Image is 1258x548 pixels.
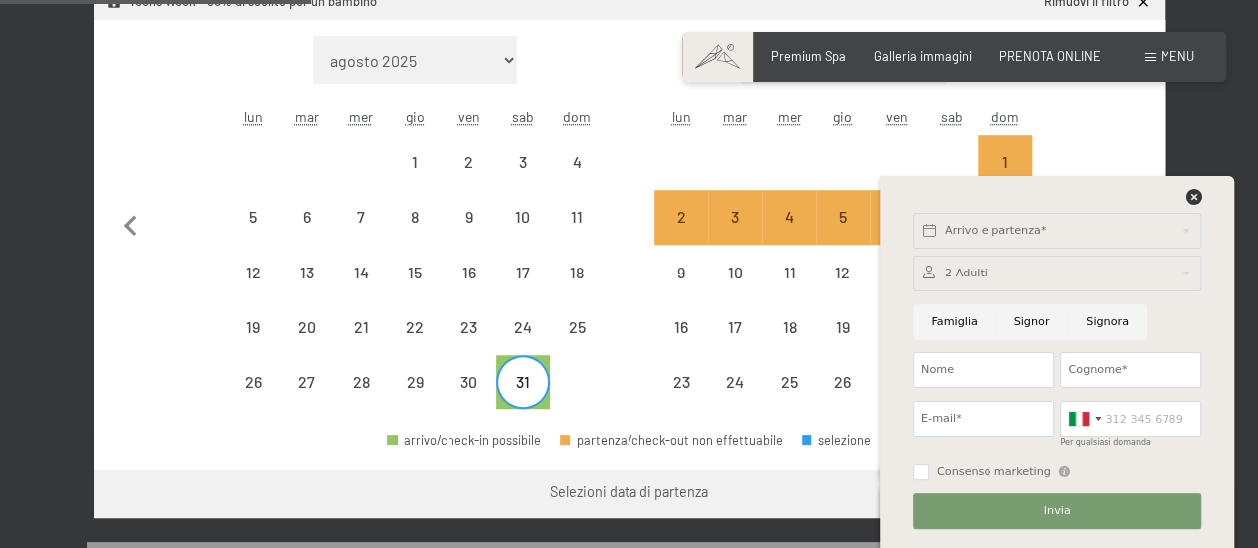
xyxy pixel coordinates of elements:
[496,300,550,354] div: Sat Jan 24 2026
[816,190,870,244] div: partenza/check-out non è effettuabile, poiché non è stato raggiunto il soggiorno minimo richiesto
[444,209,493,259] div: 9
[349,108,373,125] abbr: mercoledì
[388,300,442,354] div: partenza/check-out non effettuabile
[336,209,386,259] div: 7
[978,135,1031,189] div: Sun Feb 01 2026
[762,300,815,354] div: partenza/check-out non effettuabile
[280,355,334,409] div: Tue Jan 27 2026
[762,355,815,409] div: Wed Feb 25 2026
[870,246,924,299] div: partenza/check-out non effettuabile
[228,209,277,259] div: 5
[550,190,604,244] div: partenza/check-out non effettuabile
[870,300,924,354] div: Fri Feb 20 2026
[816,300,870,354] div: partenza/check-out non effettuabile
[708,246,762,299] div: partenza/check-out non effettuabile
[999,48,1101,64] a: PRENOTA ONLINE
[563,108,591,125] abbr: domenica
[870,355,924,409] div: Fri Feb 27 2026
[1060,438,1151,447] label: Per qualsiasi domanda
[870,190,924,244] div: partenza/check-out non è effettuabile, poiché non è stato raggiunto il soggiorno minimo richiesto
[816,355,870,409] div: Thu Feb 26 2026
[762,246,815,299] div: Wed Feb 11 2026
[282,374,332,424] div: 27
[656,209,706,259] div: 2
[282,319,332,369] div: 20
[762,300,815,354] div: Wed Feb 18 2026
[228,319,277,369] div: 19
[550,246,604,299] div: partenza/check-out non effettuabile
[1161,48,1194,64] span: Menu
[390,319,440,369] div: 22
[496,355,550,409] div: Sat Jan 31 2026
[560,434,783,447] div: partenza/check-out non effettuabile
[444,154,493,204] div: 2
[442,135,495,189] div: partenza/check-out non effettuabile
[390,209,440,259] div: 8
[671,108,690,125] abbr: lunedì
[388,135,442,189] div: Thu Jan 01 2026
[710,319,760,369] div: 17
[654,300,708,354] div: partenza/check-out non effettuabile
[550,246,604,299] div: Sun Jan 18 2026
[498,374,548,424] div: 31
[110,36,152,410] button: Mese precedente
[656,319,706,369] div: 16
[777,108,801,125] abbr: mercoledì
[442,246,495,299] div: partenza/check-out non effettuabile
[764,265,813,314] div: 11
[498,154,548,204] div: 3
[280,300,334,354] div: partenza/check-out non effettuabile
[818,374,868,424] div: 26
[654,190,708,244] div: Mon Feb 02 2026
[226,246,279,299] div: Mon Jan 12 2026
[1044,503,1071,519] span: Invia
[498,319,548,369] div: 24
[280,246,334,299] div: partenza/check-out non effettuabile
[334,300,388,354] div: partenza/check-out non effettuabile
[496,355,550,409] div: partenza/check-out possibile
[708,190,762,244] div: Tue Feb 03 2026
[457,108,479,125] abbr: venerdì
[872,374,922,424] div: 27
[872,209,922,259] div: 6
[388,300,442,354] div: Thu Jan 22 2026
[388,355,442,409] div: partenza/check-out non effettuabile
[816,355,870,409] div: partenza/check-out non effettuabile
[280,246,334,299] div: Tue Jan 13 2026
[334,190,388,244] div: partenza/check-out non effettuabile
[1060,401,1201,437] input: 312 345 6789
[771,48,846,64] a: Premium Spa
[496,135,550,189] div: Sat Jan 03 2026
[280,190,334,244] div: partenza/check-out non effettuabile
[336,265,386,314] div: 14
[390,265,440,314] div: 15
[550,300,604,354] div: Sun Jan 25 2026
[388,135,442,189] div: partenza/check-out non effettuabile
[388,246,442,299] div: partenza/check-out non effettuabile
[818,265,868,314] div: 12
[708,246,762,299] div: Tue Feb 10 2026
[226,355,279,409] div: partenza/check-out non effettuabile
[406,108,425,125] abbr: giovedì
[334,355,388,409] div: Wed Jan 28 2026
[336,374,386,424] div: 28
[388,355,442,409] div: Thu Jan 29 2026
[334,246,388,299] div: partenza/check-out non effettuabile
[496,246,550,299] div: Sat Jan 17 2026
[442,135,495,189] div: Fri Jan 02 2026
[226,190,279,244] div: Mon Jan 05 2026
[764,319,813,369] div: 18
[336,319,386,369] div: 21
[228,265,277,314] div: 12
[552,154,602,204] div: 4
[228,374,277,424] div: 26
[818,209,868,259] div: 5
[991,108,1019,125] abbr: domenica
[762,190,815,244] div: partenza/check-out non è effettuabile, poiché non è stato raggiunto il soggiorno minimo richiesto
[937,464,1051,480] span: Consenso marketing
[656,374,706,424] div: 23
[280,355,334,409] div: partenza/check-out non effettuabile
[762,190,815,244] div: Wed Feb 04 2026
[442,300,495,354] div: Fri Jan 23 2026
